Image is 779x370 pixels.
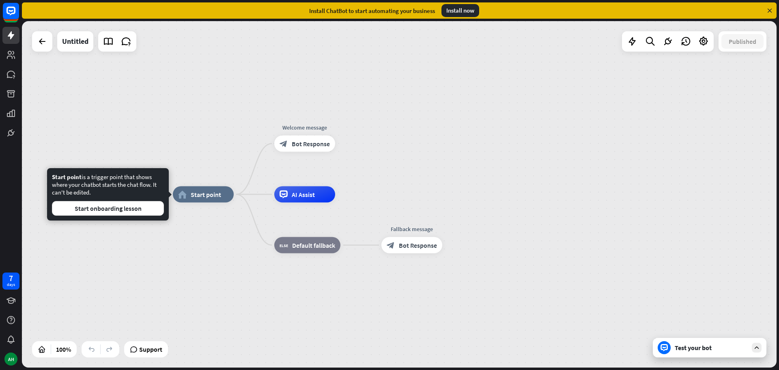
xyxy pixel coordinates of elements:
button: Start onboarding lesson [52,201,164,216]
i: home_2 [178,190,187,199]
div: Install ChatBot to start automating your business [309,7,435,15]
div: Fallback message [375,225,448,233]
span: AI Assist [292,190,315,199]
div: 7 [9,275,13,282]
button: Published [721,34,764,49]
span: Support [139,343,162,356]
span: Bot Response [399,241,437,249]
div: Test your bot [675,344,748,352]
i: block_fallback [280,241,288,249]
div: Welcome message [268,123,341,132]
a: 7 days [2,273,19,290]
i: block_bot_response [280,140,288,148]
span: Start point [191,190,221,199]
span: Bot Response [292,140,330,148]
div: days [7,282,15,288]
div: Install now [441,4,479,17]
i: block_bot_response [387,241,395,249]
button: Open LiveChat chat widget [6,3,31,28]
div: Untitled [62,31,88,52]
span: Default fallback [292,241,335,249]
div: 100% [54,343,73,356]
div: is a trigger point that shows where your chatbot starts the chat flow. It can't be edited. [52,173,164,216]
span: Start point [52,173,82,181]
div: AH [4,353,17,366]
